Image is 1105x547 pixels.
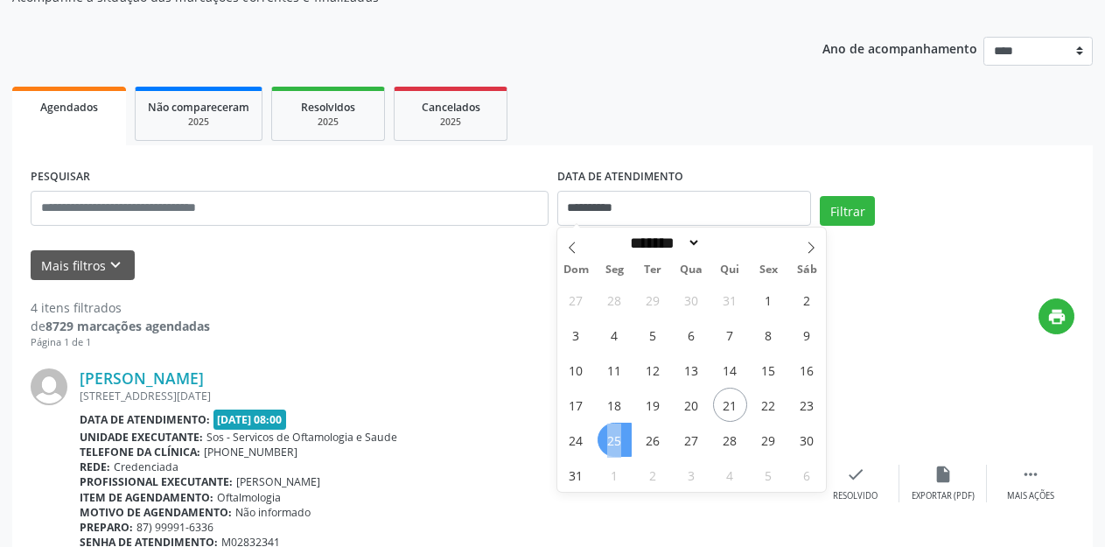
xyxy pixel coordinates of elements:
[636,458,670,492] span: Setembro 2, 2025
[31,250,135,281] button: Mais filtroskeyboard_arrow_down
[80,459,110,474] b: Rede:
[106,256,125,275] i: keyboard_arrow_down
[598,388,632,422] span: Agosto 18, 2025
[790,318,824,352] span: Agosto 9, 2025
[217,490,281,505] span: Oftalmologia
[31,164,90,191] label: PESQUISAR
[559,388,593,422] span: Agosto 17, 2025
[80,505,232,520] b: Motivo de agendamento:
[1007,490,1054,502] div: Mais ações
[934,465,953,484] i: insert_drive_file
[636,353,670,387] span: Agosto 12, 2025
[675,283,709,317] span: Julho 30, 2025
[820,196,875,226] button: Filtrar
[675,388,709,422] span: Agosto 20, 2025
[752,388,786,422] span: Agosto 22, 2025
[752,318,786,352] span: Agosto 8, 2025
[148,116,249,129] div: 2025
[136,520,213,535] span: 87) 99991-6336
[114,459,178,474] span: Credenciada
[790,423,824,457] span: Agosto 30, 2025
[31,368,67,405] img: img
[675,458,709,492] span: Setembro 3, 2025
[40,100,98,115] span: Agendados
[752,423,786,457] span: Agosto 29, 2025
[1039,298,1074,334] button: print
[701,234,759,252] input: Year
[749,264,787,276] span: Sex
[790,458,824,492] span: Setembro 6, 2025
[559,353,593,387] span: Agosto 10, 2025
[31,298,210,317] div: 4 itens filtrados
[80,368,204,388] a: [PERSON_NAME]
[557,164,683,191] label: DATA DE ATENDIMENTO
[557,264,596,276] span: Dom
[598,458,632,492] span: Setembro 1, 2025
[31,335,210,350] div: Página 1 de 1
[80,412,210,427] b: Data de atendimento:
[713,353,747,387] span: Agosto 14, 2025
[595,264,633,276] span: Seg
[790,283,824,317] span: Agosto 2, 2025
[559,458,593,492] span: Agosto 31, 2025
[204,445,297,459] span: [PHONE_NUMBER]
[598,353,632,387] span: Agosto 11, 2025
[236,474,320,489] span: [PERSON_NAME]
[822,37,977,59] p: Ano de acompanhamento
[206,430,397,445] span: Sos - Servicos de Oftamologia e Saude
[636,423,670,457] span: Agosto 26, 2025
[713,388,747,422] span: Agosto 21, 2025
[31,317,210,335] div: de
[710,264,749,276] span: Qui
[235,505,311,520] span: Não informado
[301,100,355,115] span: Resolvidos
[846,465,865,484] i: check
[833,490,878,502] div: Resolvido
[407,116,494,129] div: 2025
[559,318,593,352] span: Agosto 3, 2025
[675,423,709,457] span: Agosto 27, 2025
[80,430,203,445] b: Unidade executante:
[633,264,672,276] span: Ter
[80,474,233,489] b: Profissional executante:
[1021,465,1040,484] i: 
[675,353,709,387] span: Agosto 13, 2025
[80,445,200,459] b: Telefone da clínica:
[636,388,670,422] span: Agosto 19, 2025
[672,264,710,276] span: Qua
[80,490,213,505] b: Item de agendamento:
[598,283,632,317] span: Julho 28, 2025
[752,283,786,317] span: Agosto 1, 2025
[80,389,812,403] div: [STREET_ADDRESS][DATE]
[787,264,826,276] span: Sáb
[213,410,287,430] span: [DATE] 08:00
[80,520,133,535] b: Preparo:
[45,318,210,334] strong: 8729 marcações agendadas
[636,283,670,317] span: Julho 29, 2025
[284,116,372,129] div: 2025
[912,490,975,502] div: Exportar (PDF)
[559,283,593,317] span: Julho 27, 2025
[148,100,249,115] span: Não compareceram
[598,423,632,457] span: Agosto 25, 2025
[713,283,747,317] span: Julho 31, 2025
[675,318,709,352] span: Agosto 6, 2025
[598,318,632,352] span: Agosto 4, 2025
[559,423,593,457] span: Agosto 24, 2025
[790,388,824,422] span: Agosto 23, 2025
[752,353,786,387] span: Agosto 15, 2025
[422,100,480,115] span: Cancelados
[713,423,747,457] span: Agosto 28, 2025
[752,458,786,492] span: Setembro 5, 2025
[713,458,747,492] span: Setembro 4, 2025
[713,318,747,352] span: Agosto 7, 2025
[625,234,702,252] select: Month
[790,353,824,387] span: Agosto 16, 2025
[636,318,670,352] span: Agosto 5, 2025
[1047,307,1067,326] i: print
